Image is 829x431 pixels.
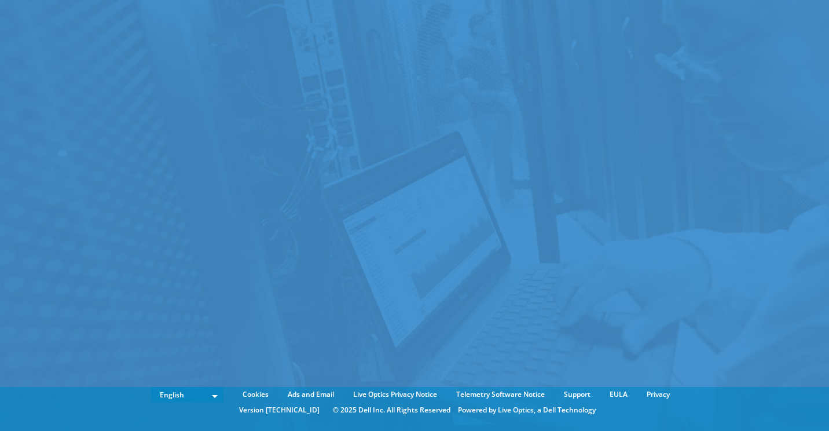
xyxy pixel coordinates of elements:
[601,388,636,401] a: EULA
[638,388,678,401] a: Privacy
[555,388,599,401] a: Support
[327,404,456,417] li: © 2025 Dell Inc. All Rights Reserved
[447,388,553,401] a: Telemetry Software Notice
[344,388,446,401] a: Live Optics Privacy Notice
[279,388,343,401] a: Ads and Email
[234,388,277,401] a: Cookies
[458,404,596,417] li: Powered by Live Optics, a Dell Technology
[233,404,325,417] li: Version [TECHNICAL_ID]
